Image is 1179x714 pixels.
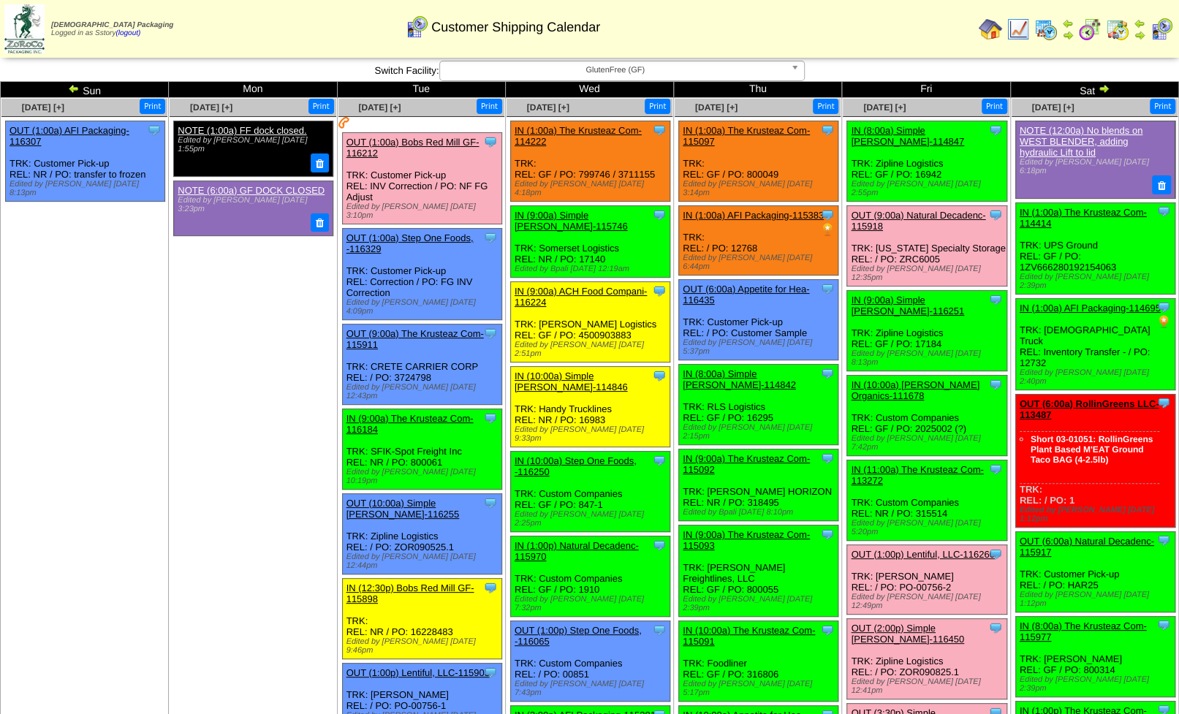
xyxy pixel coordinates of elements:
img: Tooltip [483,580,498,595]
a: NOTE (12:00a) No blends on WEST BLENDER, adding hydraulic Lift to lid [1020,125,1142,158]
a: IN (9:00a) Simple [PERSON_NAME]-116251 [851,295,964,316]
div: TRK: Customer Pick-up REL: INV Correction / PO: NF FG Adjust [342,133,501,224]
img: PO [1156,314,1171,329]
img: calendarcustomer.gif [405,15,428,39]
div: Edited by [PERSON_NAME] [DATE] 5:37pm [683,338,838,356]
img: Tooltip [988,123,1003,137]
a: [DATE] [+] [527,102,569,113]
a: OUT (1:00a) Bobs Red Mill GF-116212 [346,137,479,159]
a: IN (9:00a) ACH Food Compani-116224 [515,286,647,308]
button: Print [982,99,1007,114]
a: OUT (2:00p) Simple [PERSON_NAME]-116450 [851,623,964,645]
a: OUT (1:00a) Step One Foods, -116329 [346,232,474,254]
img: Tooltip [1156,204,1171,219]
div: Edited by [PERSON_NAME] [DATE] 2:55pm [851,180,1006,197]
a: OUT (1:00p) Step One Foods, -116065 [515,625,642,647]
img: Tooltip [820,123,835,137]
div: Edited by [PERSON_NAME] [DATE] 8:13pm [10,180,164,197]
img: Tooltip [652,284,667,298]
span: [DATE] [+] [1031,102,1074,113]
img: Tooltip [988,377,1003,392]
div: TRK: Custom Companies REL: GF / PO: 2025002 (?) [847,376,1006,456]
img: Tooltip [1156,300,1171,314]
div: TRK: RLS Logistics REL: GF / PO: 16295 [679,365,838,445]
div: Edited by [PERSON_NAME] [DATE] 9:46pm [346,637,501,655]
a: [DATE] [+] [695,102,738,113]
div: TRK: Custom Companies REL: / PO: 00851 [510,621,670,702]
img: calendarprod.gif [1034,18,1058,41]
button: Delete Note [311,213,330,232]
div: TRK: Handy Trucklines REL: NR / PO: 16983 [510,367,670,447]
div: TRK: REL: NR / PO: 16228483 [342,579,501,659]
a: IN (9:00a) The Krusteaz Com-115093 [683,529,810,551]
img: Tooltip [1156,618,1171,632]
td: Sun [1,82,169,98]
a: OUT (1:00a) AFI Packaging-116307 [10,125,129,147]
img: Tooltip [483,134,498,149]
img: Tooltip [820,281,835,296]
div: Edited by [PERSON_NAME] [DATE] 2:39pm [683,595,838,612]
td: Tue [337,82,505,98]
a: (logout) [115,29,140,37]
div: TRK: [PERSON_NAME] REL: GF / PO: 800314 [1015,616,1175,696]
button: Print [813,99,838,114]
td: Wed [505,82,673,98]
div: TRK: Custom Companies REL: NR / PO: 315514 [847,460,1006,541]
td: Fri [842,82,1010,98]
div: Edited by [PERSON_NAME] [DATE] 7:43pm [515,680,670,697]
img: Customer has been contacted and delivery has been arranged [338,117,350,129]
div: Edited by [PERSON_NAME] [DATE] 3:10pm [346,202,501,220]
div: TRK: [PERSON_NAME] HORIZON REL: NR / PO: 318495 [679,449,838,521]
div: TRK: [PERSON_NAME] REL: / PO: PO-00756-2 [847,545,1006,615]
div: Edited by [PERSON_NAME] [DATE] 12:43pm [346,383,501,400]
img: Tooltip [820,527,835,542]
div: TRK: SFIK-Spot Freight Inc REL: NR / PO: 800061 [342,409,501,490]
td: Sat [1010,82,1178,98]
span: Logged in as Sstory [51,21,173,37]
a: OUT (9:00a) The Krusteaz Com-115911 [346,328,484,350]
div: Edited by [PERSON_NAME] [DATE] 2:15pm [683,423,838,441]
div: Edited by [PERSON_NAME] [DATE] 2:25pm [515,510,670,528]
div: Edited by [PERSON_NAME] [DATE] 6:44pm [683,254,838,271]
div: TRK: Zipline Logistics REL: / PO: ZOR090525.1 [342,494,501,574]
a: IN (1:00a) AFI Packaging-115383 [683,210,824,221]
td: Mon [169,82,337,98]
div: TRK: Zipline Logistics REL: / PO: ZOR090825.1 [847,619,1006,699]
a: IN (1:00a) AFI Packaging-114695 [1020,303,1161,314]
button: Print [477,99,502,114]
div: Edited by [PERSON_NAME] [DATE] 5:17pm [683,680,838,697]
div: TRK: Zipline Logistics REL: GF / PO: 16942 [847,121,1006,202]
div: Edited by [PERSON_NAME] [DATE] 9:33pm [515,425,670,443]
div: Edited by Bpali [DATE] 8:10pm [683,508,838,517]
div: Edited by [PERSON_NAME] [DATE] 5:20pm [851,519,1006,536]
div: Edited by [PERSON_NAME] [DATE] 12:44pm [346,552,501,570]
img: calendarcustomer.gif [1150,18,1173,41]
img: zoroco-logo-small.webp [4,4,45,53]
img: Tooltip [652,123,667,137]
a: Short 03-01051: RollinGreens Plant Based M'EAT Ground Taco BAG (4-2.5lb) [1031,434,1153,465]
div: TRK: CRETE CARRIER CORP REL: / PO: 3724798 [342,324,501,405]
div: Edited by [PERSON_NAME] [DATE] 10:19pm [346,468,501,485]
img: Tooltip [1156,395,1171,410]
a: IN (10:00a) The Krusteaz Com-115091 [683,625,815,647]
img: Tooltip [483,495,498,510]
div: Edited by [PERSON_NAME] [DATE] 12:49pm [851,593,1006,610]
span: GlutenFree (GF) [446,61,785,79]
a: NOTE (6:00a) GF DOCK CLOSED [178,185,325,196]
a: IN (1:00a) The Krusteaz Com-114414 [1020,207,1147,229]
span: [DATE] [+] [358,102,401,113]
img: Tooltip [652,538,667,552]
img: Tooltip [1156,533,1171,547]
div: Edited by [PERSON_NAME] [DATE] 3:23pm [178,196,327,213]
div: Edited by [PERSON_NAME] [DATE] 2:40pm [1020,368,1175,386]
button: Print [140,99,165,114]
button: Delete Note [311,153,330,172]
img: Tooltip [652,453,667,468]
div: TRK: REL: / PO: 12768 [679,206,838,276]
div: TRK: Customer Pick-up REL: NR / PO: transfer to frozen [6,121,165,202]
img: Tooltip [483,411,498,425]
a: IN (1:00a) The Krusteaz Com-114222 [515,125,642,147]
div: Edited by [PERSON_NAME] [DATE] 12:41pm [851,677,1006,695]
div: Edited by [PERSON_NAME] [DATE] 2:39pm [1020,675,1175,693]
img: Tooltip [820,208,835,222]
